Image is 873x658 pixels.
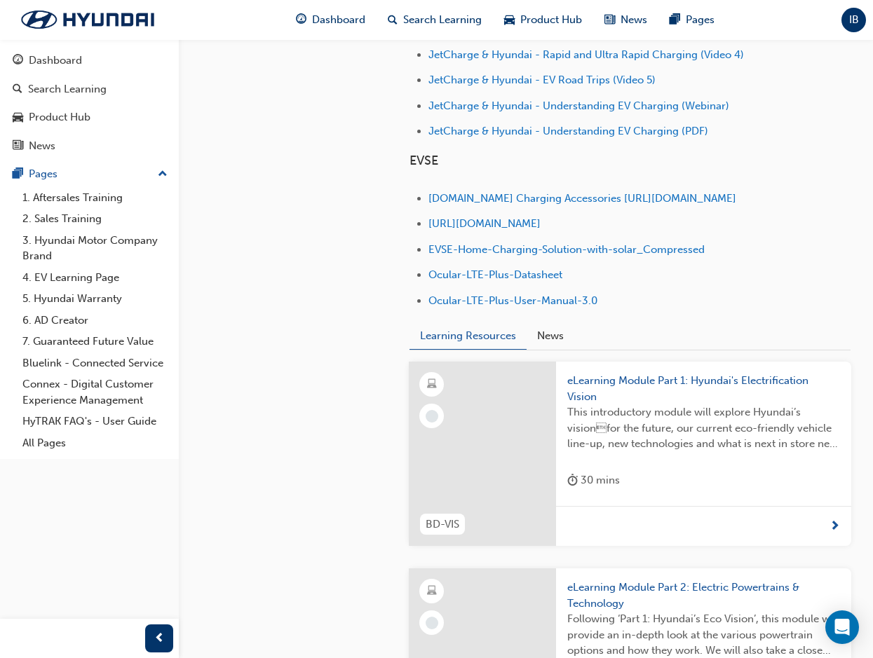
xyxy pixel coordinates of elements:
[504,11,515,29] span: car-icon
[428,125,708,137] a: JetCharge & Hyundai - Understanding EV Charging (PDF)
[17,411,173,432] a: HyTRAK FAQ's - User Guide
[7,5,168,34] img: Trak
[520,12,582,28] span: Product Hub
[403,12,482,28] span: Search Learning
[17,352,173,374] a: Bluelink - Connected Service
[409,362,851,546] a: BD-VISeLearning Module Part 1: Hyundai's Electrification VisionThis introductory module will expl...
[17,310,173,331] a: 6. AD Creator
[658,6,726,34] a: pages-iconPages
[17,187,173,209] a: 1. Aftersales Training
[567,404,840,452] span: This introductory module will explore Hyundai’s visionfor the future, our current eco-friendly v...
[158,165,168,184] span: up-icon
[428,268,562,281] a: Ocular-LTE-Plus-Datasheet
[428,294,597,307] a: Ocular-LTE-Plus-User-Manual-3.0
[6,48,173,74] a: Dashboard
[428,243,705,256] a: EVSE-Home-Charging-Solution-with-solar_Compressed
[13,111,23,124] span: car-icon
[426,410,438,423] span: learningRecordVerb_NONE-icon
[13,83,22,96] span: search-icon
[6,104,173,130] a: Product Hub
[6,161,173,187] button: Pages
[427,582,437,601] span: learningResourceType_ELEARNING-icon
[6,76,173,102] a: Search Learning
[426,516,459,533] span: BD-VIS
[13,140,23,153] span: news-icon
[849,12,859,28] span: IB
[377,6,493,34] a: search-iconSearch Learning
[428,74,656,86] a: JetCharge & Hyundai - EV Road Trips (Video 5)
[493,6,593,34] a: car-iconProduct Hub
[428,217,541,230] a: [URL][DOMAIN_NAME]
[428,192,736,205] a: [DOMAIN_NAME] Charging Accessories [URL][DOMAIN_NAME]
[567,472,578,489] span: duration-icon
[410,323,527,350] button: Learning Resources
[6,133,173,159] a: News
[388,11,398,29] span: search-icon
[29,138,55,154] div: News
[427,376,437,394] span: learningResourceType_ELEARNING-icon
[17,331,173,352] a: 7. Guaranteed Future Value
[17,230,173,267] a: 3. Hyundai Motor Company Brand
[28,81,107,97] div: Search Learning
[428,100,729,112] a: JetCharge & Hyundai - Understanding EV Charging (Webinar)
[154,630,165,647] span: prev-icon
[593,6,658,34] a: news-iconNews
[567,472,620,489] div: 30 mins
[13,168,23,181] span: pages-icon
[6,45,173,161] button: DashboardSearch LearningProduct HubNews
[285,6,377,34] a: guage-iconDashboard
[17,373,173,411] a: Connex - Digital Customer Experience Management
[567,373,840,404] span: eLearning Module Part 1: Hyundai's Electrification Vision
[17,208,173,230] a: 2. Sales Training
[17,288,173,310] a: 5. Hyundai Warranty
[29,53,82,69] div: Dashboard
[567,580,840,611] span: eLearning Module Part 2: Electric Powertrains & Technology
[29,109,90,125] div: Product Hub
[17,267,173,289] a: 4. EV Learning Page
[527,323,574,350] button: News
[428,48,744,61] a: JetCharge & Hyundai - Rapid and Ultra Rapid Charging (Video 4)
[410,153,438,168] span: EVSE
[670,11,680,29] span: pages-icon
[17,432,173,454] a: All Pages
[841,8,866,32] button: IB
[825,610,859,644] div: Open Intercom Messenger
[686,12,715,28] span: Pages
[312,12,365,28] span: Dashboard
[29,166,57,182] div: Pages
[426,617,438,629] span: learningRecordVerb_NONE-icon
[296,11,306,29] span: guage-icon
[13,55,23,67] span: guage-icon
[621,12,647,28] span: News
[830,521,840,533] span: next-icon
[604,11,615,29] span: news-icon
